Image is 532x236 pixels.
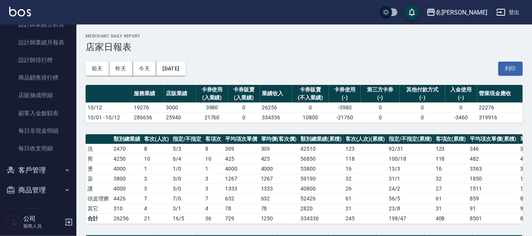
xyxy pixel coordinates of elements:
td: 5 / 3 [171,144,203,154]
td: 42510 [298,144,344,154]
td: 31 [344,203,387,213]
td: 10/01 - 10/12 [86,112,132,122]
td: 3 / 1 [171,203,203,213]
td: 245 [344,213,387,223]
td: 27 [434,184,468,194]
td: 頭皮理療 [86,194,112,203]
td: 24 / 2 [387,184,434,194]
div: 名[PERSON_NAME] [436,8,487,17]
td: 1267 [259,174,299,184]
td: 7 [203,194,223,203]
td: 40800 [298,184,344,194]
th: 類別總業績(累積) [298,134,344,144]
td: 1267 [223,174,259,184]
button: 今天 [133,62,157,76]
td: 100 / 18 [387,154,434,164]
div: (-) [363,94,398,102]
td: 19276 [132,103,164,112]
td: 護 [86,184,112,194]
td: 78 [223,203,259,213]
td: 1250 [259,213,299,223]
div: 卡券使用 [198,86,226,94]
td: 53800 [298,164,344,174]
td: 23 / 8 [387,203,434,213]
div: 卡券使用 [331,86,359,94]
td: 染 [86,174,112,184]
button: [DATE] [156,62,185,76]
td: 3 [142,174,171,184]
div: (入業績) [198,94,226,102]
button: save [404,5,420,20]
td: 4000 [259,164,299,174]
td: 3000 [164,103,196,112]
div: 第三方卡券 [363,86,398,94]
td: 123 [344,144,387,154]
td: 1511 [468,184,519,194]
h3: 店家日報表 [86,42,523,52]
td: 0 [228,112,260,122]
td: 32 [434,174,468,184]
th: 平均項次單價(累積) [468,134,519,144]
p: 服務人員 [23,223,62,229]
td: 52426 [298,194,344,203]
td: 6 / 4 [171,154,203,164]
td: 310 [112,203,142,213]
td: -21760 [329,112,361,122]
th: 類別總業績 [112,134,142,144]
td: 0 [292,103,329,112]
a: 商品銷售排行榜 [3,69,73,86]
td: 燙 [86,164,112,174]
td: 61 [434,194,468,203]
td: 729 [223,213,259,223]
a: 顧客入金餘額表 [3,104,73,122]
a: 設計師排行榜 [3,51,73,69]
td: 309 [223,144,259,154]
th: 單均價(客次價) [259,134,299,144]
td: 408 [434,213,468,223]
th: 客次(人次)(累積) [344,134,387,144]
td: 4 [203,203,223,213]
td: 3 / 0 [171,184,203,194]
td: 10 [142,154,171,164]
div: (-) [402,94,443,102]
td: 合計 [86,213,112,223]
td: 2470 [112,144,142,154]
a: 每日非現金明細 [3,122,73,140]
td: 8 [142,144,171,154]
td: 3980 [196,103,228,112]
td: 286636 [132,112,164,122]
td: 482 [468,154,519,164]
td: 4000 [112,184,142,194]
td: 309 [259,144,299,154]
td: 36 [203,213,223,223]
td: 4 [142,203,171,213]
button: 商品管理 [3,180,73,200]
td: 4000 [223,164,259,174]
td: 16 [344,164,387,174]
td: 123 [434,144,468,154]
td: 剪 [86,154,112,164]
td: 1333 [259,184,299,194]
td: 2820 [298,203,344,213]
button: 前天 [86,62,109,76]
th: 客次(人次) [142,134,171,144]
td: 10800 [292,112,329,122]
button: 客戶管理 [3,160,73,180]
button: 昨天 [109,62,133,76]
td: 21760 [196,112,228,122]
td: 56850 [298,154,344,164]
td: 25940 [164,112,196,122]
td: 8501 [468,213,519,223]
td: 洗 [86,144,112,154]
td: 7 / 0 [171,194,203,203]
img: Logo [9,7,31,16]
a: 設計師業績分析表 [3,16,73,33]
td: 3 [203,174,223,184]
td: 其它 [86,203,112,213]
td: 4250 [112,154,142,164]
td: 0 [361,103,400,112]
th: 平均項次單價 [223,134,259,144]
td: 3 / 0 [171,174,203,184]
td: 1850 [468,174,519,184]
td: 8 [203,144,223,154]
